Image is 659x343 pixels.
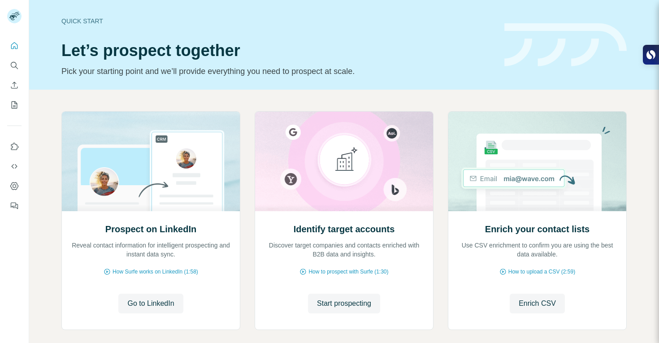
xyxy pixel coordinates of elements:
[61,42,494,60] h1: Let’s prospect together
[308,268,388,276] span: How to prospect with Surfe (1:30)
[7,38,22,54] button: Quick start
[317,298,371,309] span: Start prospecting
[7,97,22,113] button: My lists
[457,241,617,259] p: Use CSV enrichment to confirm you are using the best data available.
[294,223,395,235] h2: Identify target accounts
[7,178,22,194] button: Dashboard
[308,294,380,313] button: Start prospecting
[264,241,424,259] p: Discover target companies and contacts enriched with B2B data and insights.
[485,223,590,235] h2: Enrich your contact lists
[113,268,198,276] span: How Surfe works on LinkedIn (1:58)
[7,158,22,174] button: Use Surfe API
[127,298,174,309] span: Go to LinkedIn
[71,241,231,259] p: Reveal contact information for intelligent prospecting and instant data sync.
[105,223,196,235] h2: Prospect on LinkedIn
[7,198,22,214] button: Feedback
[448,112,627,211] img: Enrich your contact lists
[7,77,22,93] button: Enrich CSV
[504,23,627,67] img: banner
[61,112,240,211] img: Prospect on LinkedIn
[255,112,434,211] img: Identify target accounts
[508,268,575,276] span: How to upload a CSV (2:59)
[7,57,22,74] button: Search
[118,294,183,313] button: Go to LinkedIn
[61,65,494,78] p: Pick your starting point and we’ll provide everything you need to prospect at scale.
[61,17,494,26] div: Quick start
[7,139,22,155] button: Use Surfe on LinkedIn
[519,298,556,309] span: Enrich CSV
[510,294,565,313] button: Enrich CSV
